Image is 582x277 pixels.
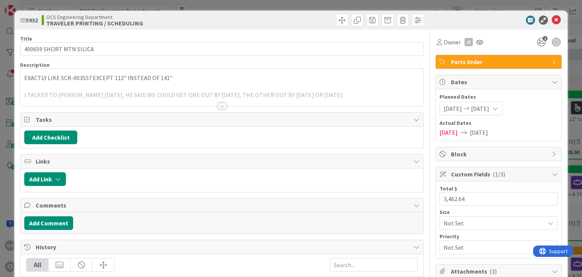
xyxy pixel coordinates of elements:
[20,35,32,42] label: Title
[20,42,423,56] input: type card name here...
[451,57,548,66] span: Parts Order
[24,172,66,186] button: Add Link
[440,234,558,239] div: Priority
[451,170,548,179] span: Custom Fields
[26,16,38,24] b: 5932
[490,268,497,275] span: ( 3 )
[493,170,505,178] span: ( 1/3 )
[440,209,558,215] div: Size
[36,115,409,124] span: Tasks
[27,258,48,271] div: All
[24,216,73,230] button: Add Comment
[451,77,548,87] span: Dates
[465,38,473,46] div: JC
[440,185,457,192] label: Total $
[440,128,458,137] span: [DATE]
[444,38,461,47] span: Owner
[36,157,409,166] span: Links
[444,104,462,113] span: [DATE]
[451,150,548,159] span: Block
[470,128,488,137] span: [DATE]
[36,201,409,210] span: Comments
[440,119,558,127] span: Actual Dates
[20,61,50,68] span: Description
[24,74,419,82] p: EXACTLY LIKE SCR-003557 EXCEPT 112" INSTEAD OF 141"
[16,1,34,10] span: Support
[24,131,77,144] button: Add Checklist
[440,93,558,101] span: Planned Dates
[46,14,143,20] span: OCS Engineering Department
[444,218,541,228] span: Not Set
[471,104,489,113] span: [DATE]
[543,36,548,41] span: 1
[330,258,418,272] input: Search...
[20,16,38,25] span: ID
[444,242,541,253] span: Not Set
[46,20,143,26] b: TRAVELER PRINTING / SCHEDULING
[36,242,409,252] span: History
[451,267,548,276] span: Attachments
